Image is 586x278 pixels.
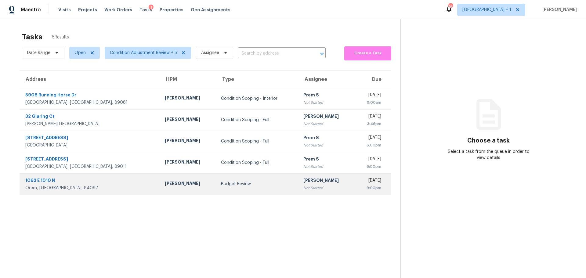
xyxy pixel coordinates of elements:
[21,7,41,13] span: Maestro
[360,177,381,185] div: [DATE]
[540,7,577,13] span: [PERSON_NAME]
[25,164,155,170] div: [GEOGRAPHIC_DATA], [GEOGRAPHIC_DATA], 89011
[165,116,211,124] div: [PERSON_NAME]
[25,99,155,106] div: [GEOGRAPHIC_DATA], [GEOGRAPHIC_DATA], 89081
[165,138,211,145] div: [PERSON_NAME]
[110,50,177,56] span: Condition Adjustment Review + 5
[467,138,510,144] h3: Choose a task
[216,71,298,88] th: Type
[25,113,155,121] div: 32 Glaring Ct
[298,71,355,88] th: Assignee
[78,7,97,13] span: Projects
[355,71,391,88] th: Due
[303,164,350,170] div: Not Started
[52,34,69,40] span: 5 Results
[25,177,155,185] div: 1062 E 1010 N
[165,180,211,188] div: [PERSON_NAME]
[303,113,350,121] div: [PERSON_NAME]
[445,149,533,161] div: Select a task from the queue in order to view details
[139,8,152,12] span: Tasks
[221,117,294,123] div: Condition Scoping - Full
[303,177,350,185] div: [PERSON_NAME]
[74,50,86,56] span: Open
[303,121,350,127] div: Not Started
[303,135,350,142] div: Prem S
[149,5,154,11] div: 1
[360,185,381,191] div: 9:00pm
[20,71,160,88] th: Address
[25,135,155,142] div: [STREET_ADDRESS]
[160,7,183,13] span: Properties
[318,49,326,58] button: Open
[201,50,219,56] span: Assignee
[462,7,511,13] span: [GEOGRAPHIC_DATA] + 1
[25,121,155,127] div: [PERSON_NAME][GEOGRAPHIC_DATA]
[448,4,453,10] div: 16
[360,164,381,170] div: 6:00pm
[221,96,294,102] div: Condition Scoping - Interior
[160,71,216,88] th: HPM
[25,92,155,99] div: 5908 Running Horse Dr
[22,34,42,40] h2: Tasks
[25,185,155,191] div: Orem, [GEOGRAPHIC_DATA], 84097
[165,159,211,167] div: [PERSON_NAME]
[303,156,350,164] div: Prem S
[360,121,381,127] div: 3:46pm
[221,138,294,144] div: Condition Scoping - Full
[25,142,155,148] div: [GEOGRAPHIC_DATA]
[25,156,155,164] div: [STREET_ADDRESS]
[221,160,294,166] div: Condition Scoping - Full
[360,156,381,164] div: [DATE]
[360,142,381,148] div: 6:00pm
[360,113,381,121] div: [DATE]
[360,92,381,99] div: [DATE]
[104,7,132,13] span: Work Orders
[360,99,381,106] div: 9:00am
[27,50,50,56] span: Date Range
[165,95,211,103] div: [PERSON_NAME]
[58,7,71,13] span: Visits
[344,46,391,60] button: Create a Task
[347,50,388,57] span: Create a Task
[303,142,350,148] div: Not Started
[360,135,381,142] div: [DATE]
[303,185,350,191] div: Not Started
[303,92,350,99] div: Prem S
[303,99,350,106] div: Not Started
[221,181,294,187] div: Budget Review
[191,7,230,13] span: Geo Assignments
[238,49,309,58] input: Search by address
